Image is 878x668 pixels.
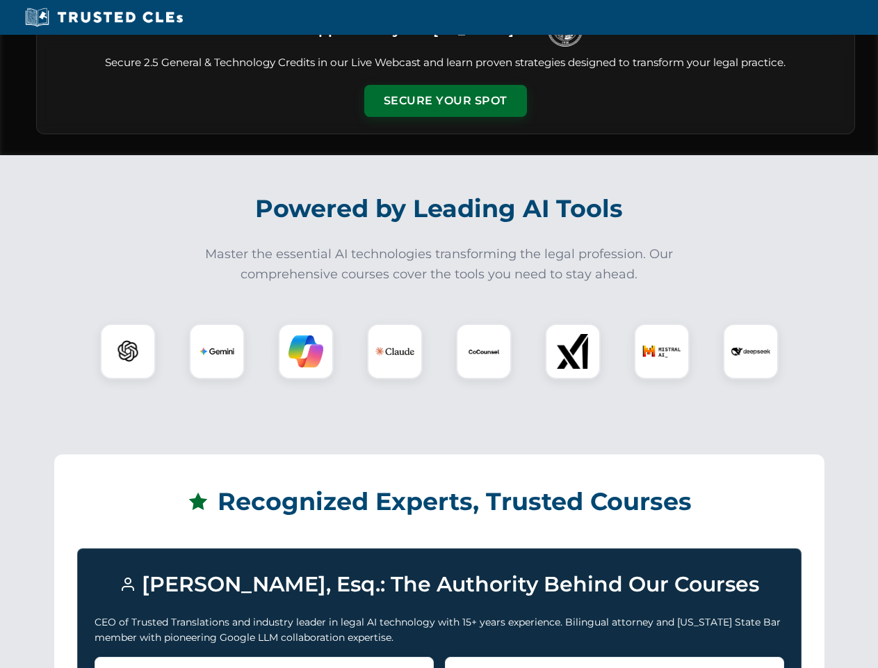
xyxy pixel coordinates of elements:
[364,85,527,117] button: Secure Your Spot
[642,332,681,371] img: Mistral AI Logo
[375,332,414,371] img: Claude Logo
[54,184,824,233] h2: Powered by Leading AI Tools
[731,332,770,371] img: DeepSeek Logo
[466,334,501,369] img: CoCounsel Logo
[95,614,784,646] p: CEO of Trusted Translations and industry leader in legal AI technology with 15+ years experience....
[77,477,802,526] h2: Recognized Experts, Trusted Courses
[723,324,779,379] div: DeepSeek
[456,324,512,379] div: CoCounsel
[95,566,784,603] h3: [PERSON_NAME], Esq.: The Authority Behind Our Courses
[189,324,245,379] div: Gemini
[634,324,690,379] div: Mistral AI
[108,331,148,372] img: ChatGPT Logo
[196,244,683,285] p: Master the essential AI technologies transforming the legal profession. Our comprehensive courses...
[100,324,156,379] div: ChatGPT
[21,7,187,28] img: Trusted CLEs
[545,324,601,379] div: xAI
[200,334,234,369] img: Gemini Logo
[278,324,334,379] div: Copilot
[367,324,423,379] div: Claude
[54,55,838,71] p: Secure 2.5 General & Technology Credits in our Live Webcast and learn proven strategies designed ...
[288,334,323,369] img: Copilot Logo
[555,334,590,369] img: xAI Logo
